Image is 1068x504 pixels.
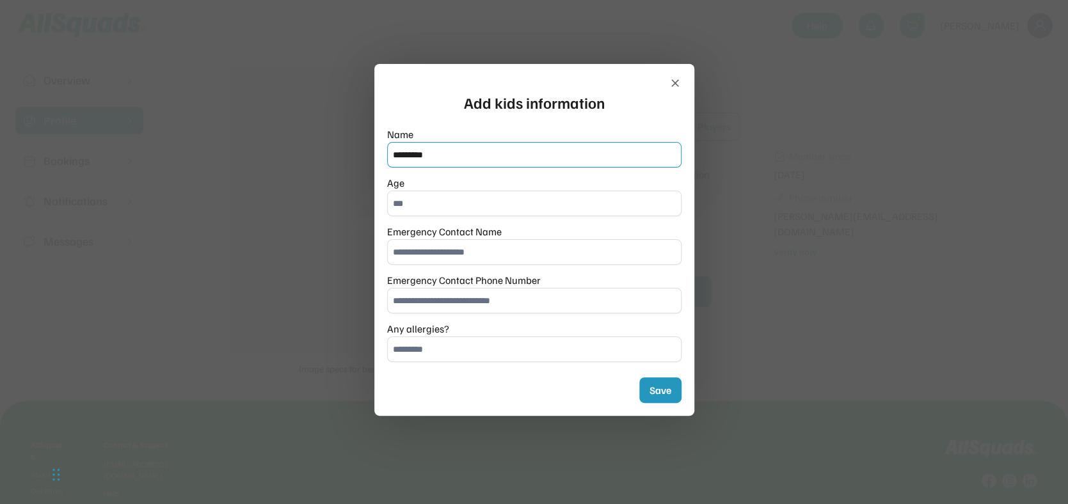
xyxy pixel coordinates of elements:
button: Save [639,377,681,403]
div: Add kids information [464,91,605,114]
div: Name [387,127,413,142]
div: Any allergies? [387,321,449,336]
div: Emergency Contact Name [387,224,502,239]
div: Emergency Contact Phone Number [387,272,541,288]
div: Age [387,175,404,191]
